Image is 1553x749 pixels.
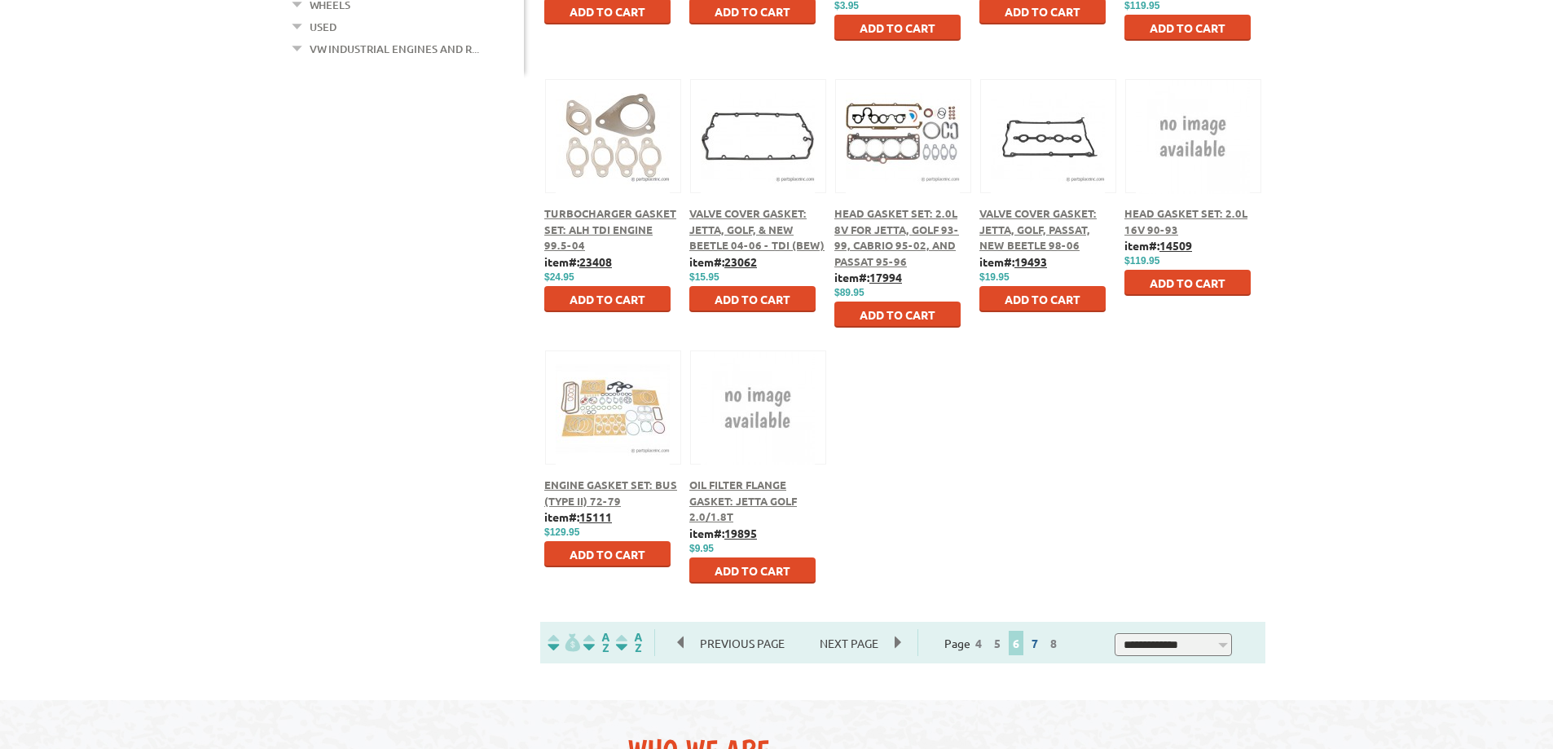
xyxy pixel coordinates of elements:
[310,16,337,37] a: Used
[613,633,645,652] img: Sort by Sales Rank
[544,254,612,269] b: item#:
[1124,206,1247,236] a: Head Gasket Set: 2.0L 16V 90-93
[1124,255,1159,267] span: $119.95
[544,509,612,524] b: item#:
[1009,631,1023,655] span: 6
[803,636,895,650] a: Next Page
[689,271,719,283] span: $15.95
[979,286,1106,312] button: Add to Cart
[310,38,479,59] a: VW Industrial Engines and R...
[834,206,959,268] a: Head Gasket Set: 2.0L 8V for Jetta, Golf 93-99, Cabrio 95-02, and Passat 95-96
[579,509,612,524] u: 15111
[724,254,757,269] u: 23062
[1150,20,1225,35] span: Add to Cart
[570,292,645,306] span: Add to Cart
[678,636,803,650] a: Previous Page
[1150,275,1225,290] span: Add to Cart
[570,4,645,19] span: Add to Cart
[869,270,902,284] u: 17994
[1027,636,1042,650] a: 7
[715,292,790,306] span: Add to Cart
[689,254,757,269] b: item#:
[689,478,797,523] a: Oil Filter Flange Gasket: Jetta Golf 2.0/1.8T
[570,547,645,562] span: Add to Cart
[971,636,986,650] a: 4
[834,287,864,298] span: $89.95
[544,286,671,312] button: Add to Cart
[1014,254,1047,269] u: 19493
[684,631,801,655] span: Previous Page
[544,206,676,252] a: Turbocharger Gasket Set: ALH TDI Engine 99.5-04
[834,270,902,284] b: item#:
[979,271,1010,283] span: $19.95
[1005,4,1080,19] span: Add to Cart
[544,271,574,283] span: $24.95
[979,206,1097,252] a: Valve Cover Gasket: Jetta, Golf, Passat, New Beetle 98-06
[579,254,612,269] u: 23408
[990,636,1005,650] a: 5
[1124,270,1251,296] button: Add to Cart
[834,15,961,41] button: Add to Cart
[1159,238,1192,253] u: 14509
[979,254,1047,269] b: item#:
[1005,292,1080,306] span: Add to Cart
[580,633,613,652] img: Sort by Headline
[860,20,935,35] span: Add to Cart
[544,541,671,567] button: Add to Cart
[1124,15,1251,41] button: Add to Cart
[1124,238,1192,253] b: item#:
[544,478,677,508] a: Engine Gasket Set: Bus (Type II) 72-79
[715,563,790,578] span: Add to Cart
[689,286,816,312] button: Add to Cart
[917,629,1089,656] div: Page
[689,557,816,584] button: Add to Cart
[860,307,935,322] span: Add to Cart
[548,633,580,652] img: filterpricelow.svg
[724,526,757,540] u: 19895
[834,302,961,328] button: Add to Cart
[689,543,714,554] span: $9.95
[715,4,790,19] span: Add to Cart
[803,631,895,655] span: Next Page
[544,527,579,538] span: $129.95
[1046,636,1061,650] a: 8
[689,206,825,252] a: Valve Cover Gasket: Jetta, Golf, & New Beetle 04-06 - TDI (BEW)
[689,526,757,540] b: item#:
